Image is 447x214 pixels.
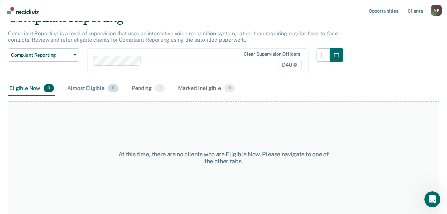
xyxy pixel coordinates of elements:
p: Compliant Reporting is a level of supervision that uses an interactive voice recognition system, ... [8,30,338,43]
span: 1 [155,84,165,93]
button: Profile dropdown button [431,5,442,16]
span: Compliant Reporting [11,52,71,58]
div: Pending1 [130,81,166,96]
span: 0 [224,84,235,93]
iframe: Intercom live chat [424,191,440,207]
img: Recidiviz [7,7,39,14]
span: 0 [44,84,54,93]
div: M F [431,5,442,16]
span: 6 [108,84,118,93]
div: Almost Eligible6 [66,81,120,96]
span: D40 [278,60,302,70]
div: Eligible Now0 [8,81,55,96]
div: Clear supervision officers [244,51,300,57]
div: Marked Ineligible0 [177,81,236,96]
div: At this time, there are no clients who are Eligible Now. Please navigate to one of the other tabs. [116,151,331,165]
button: Compliant Reporting [8,48,79,62]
